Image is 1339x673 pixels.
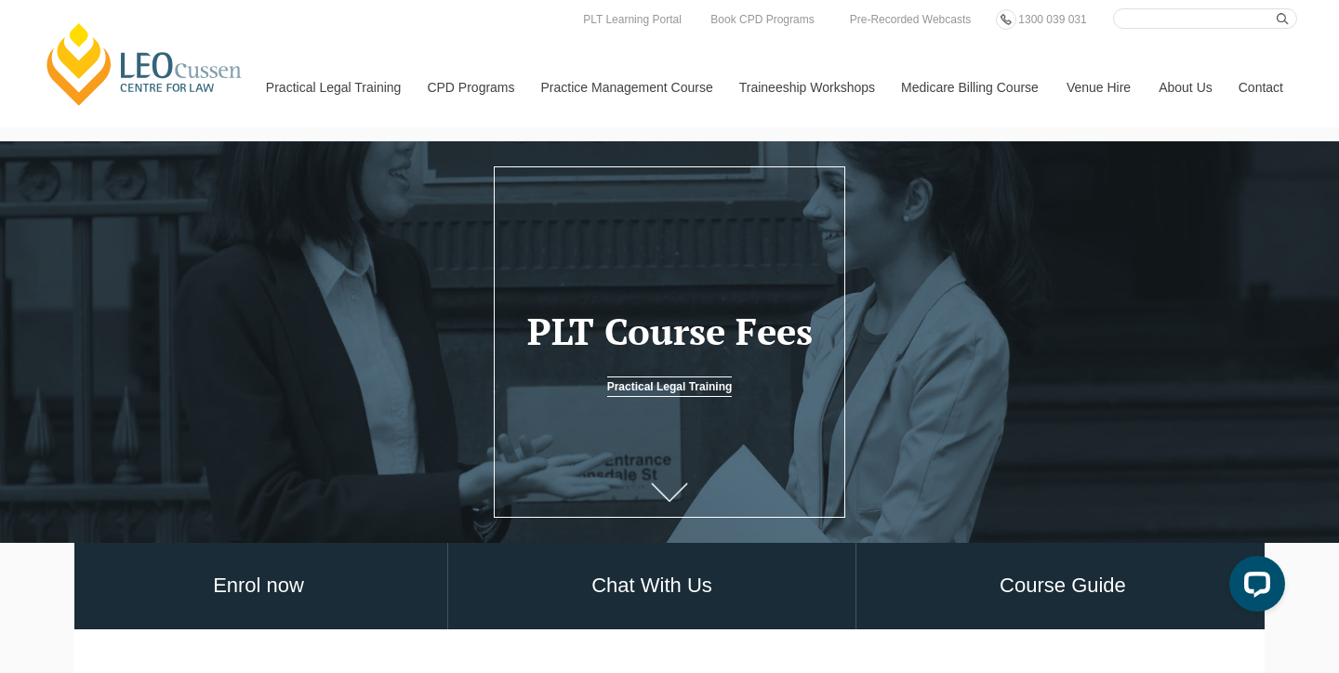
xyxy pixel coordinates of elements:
a: CPD Programs [413,47,526,127]
a: PLT Learning Portal [578,9,686,30]
a: Book CPD Programs [706,9,818,30]
a: Chat With Us [448,543,855,629]
a: Practice Management Course [527,47,725,127]
iframe: LiveChat chat widget [1214,548,1293,627]
a: About Us [1145,47,1225,127]
a: Venue Hire [1053,47,1145,127]
a: Practical Legal Training [252,47,414,127]
a: Contact [1225,47,1297,127]
a: Enrol now [70,543,447,629]
span: 1300 039 031 [1018,13,1086,26]
a: 1300 039 031 [1014,9,1091,30]
a: Traineeship Workshops [725,47,887,127]
a: Medicare Billing Course [887,47,1053,127]
a: [PERSON_NAME] Centre for Law [42,20,247,108]
a: Pre-Recorded Webcasts [845,9,976,30]
a: Practical Legal Training [607,376,733,397]
a: Course Guide [856,543,1269,629]
h1: PLT Course Fees [509,310,830,351]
